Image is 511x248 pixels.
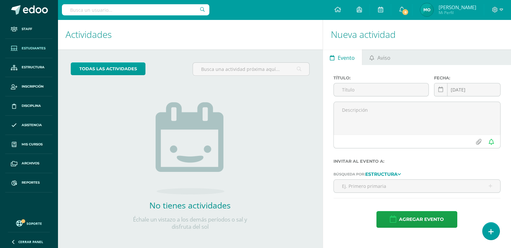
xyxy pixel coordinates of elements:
[5,39,52,58] a: Estudiantes
[333,75,429,80] label: Título:
[22,142,43,147] span: Mis cursos
[377,50,390,66] span: Aviso
[365,172,401,176] a: Estructura
[71,62,145,75] a: todas las Actividades
[434,83,500,96] input: Fecha de entrega
[124,200,255,211] h2: No tienes actividades
[5,154,52,173] a: Archivos
[334,83,428,96] input: Título
[331,20,503,49] h1: Nueva actividad
[5,135,52,154] a: Mis cursos
[5,96,52,116] a: Disciplina
[5,173,52,192] a: Reportes
[434,75,501,80] label: Fecha:
[5,20,52,39] a: Staff
[22,161,39,166] span: Archivos
[22,46,46,51] span: Estudiantes
[22,65,45,70] span: Estructura
[365,171,398,177] strong: Estructura
[27,221,42,226] span: Soporte
[5,77,52,96] a: Inscripción
[22,103,41,108] span: Disciplina
[438,4,476,10] span: [PERSON_NAME]
[362,49,397,65] a: Aviso
[156,102,224,194] img: no_activities.png
[18,240,43,244] span: Cerrar panel
[8,219,50,227] a: Soporte
[420,3,433,16] img: 507aa3bc3e9dd80efcdb729029de121d.png
[5,58,52,77] a: Estructura
[333,172,365,176] span: Búsqueda por:
[438,10,476,15] span: Mi Perfil
[193,63,309,75] input: Busca una actividad próxima aquí...
[62,4,209,15] input: Busca un usuario...
[376,211,457,228] button: Agregar evento
[323,49,362,65] a: Evento
[338,50,355,66] span: Evento
[22,180,40,185] span: Reportes
[66,20,315,49] h1: Actividades
[399,211,444,227] span: Agregar evento
[402,8,409,16] span: 6
[22,84,44,89] span: Inscripción
[334,180,500,192] input: Ej. Primero primaria
[5,116,52,135] a: Asistencia
[333,159,501,164] label: Invitar al evento a:
[22,26,32,32] span: Staff
[22,123,42,128] span: Asistencia
[124,216,255,230] p: Échale un vistazo a los demás períodos o sal y disfruta del sol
